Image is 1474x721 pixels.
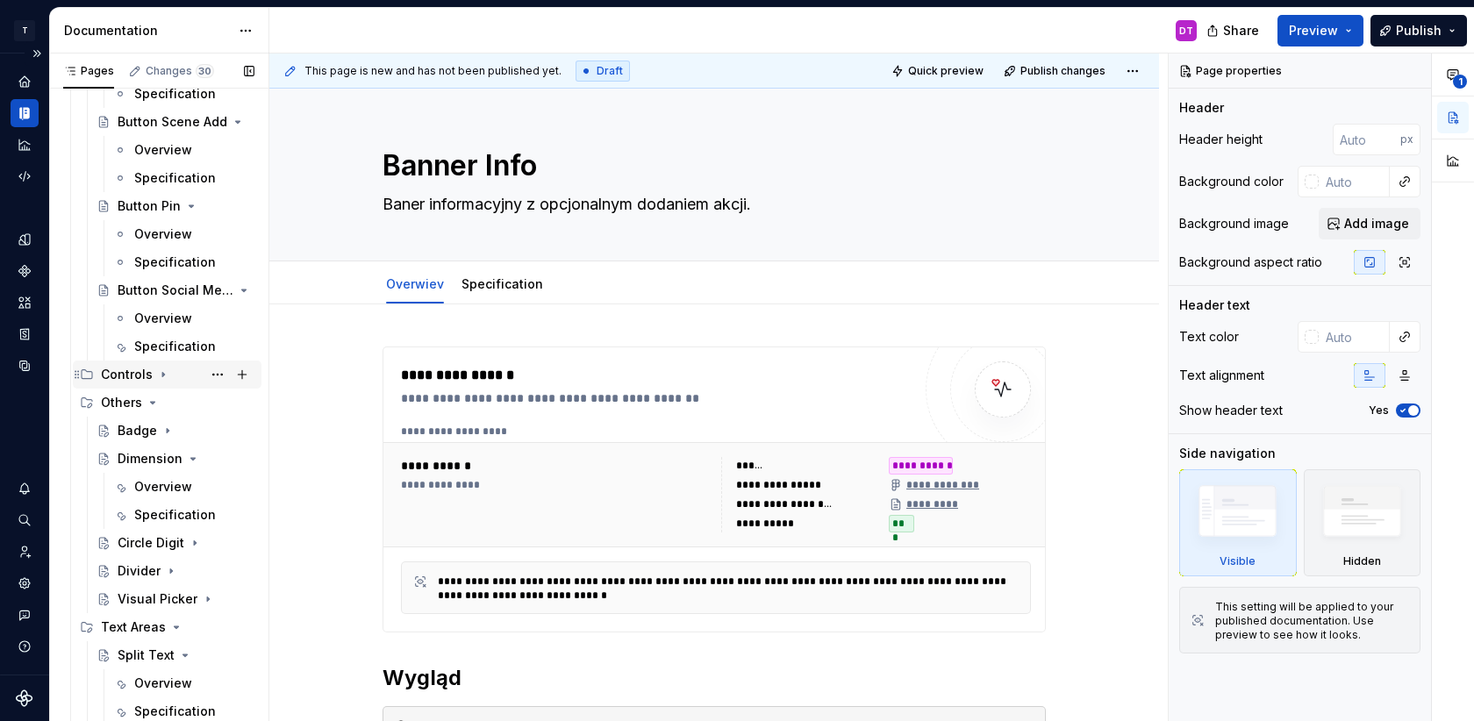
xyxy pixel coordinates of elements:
[1304,469,1421,576] div: Hidden
[11,68,39,96] a: Home
[1343,554,1381,568] div: Hidden
[134,85,216,103] div: Specification
[998,59,1113,83] button: Publish changes
[134,225,192,243] div: Overview
[134,141,192,159] div: Overview
[11,289,39,317] a: Assets
[1179,296,1250,314] div: Header text
[73,389,261,417] div: Others
[379,265,451,302] div: Overwiev
[1319,208,1420,239] button: Add image
[1396,22,1442,39] span: Publish
[1289,22,1338,39] span: Preview
[304,64,562,78] span: This page is new and has not been published yet.
[118,534,184,552] div: Circle Digit
[73,613,261,641] div: Text Areas
[11,99,39,127] a: Documentation
[1179,328,1239,346] div: Text color
[118,450,182,468] div: Dimension
[1179,445,1276,462] div: Side navigation
[11,257,39,285] a: Components
[1215,600,1409,642] div: This setting will be applied to your published documentation. Use preview to see how it looks.
[134,675,192,692] div: Overview
[106,220,261,248] a: Overview
[89,641,261,669] a: Split Text
[134,703,216,720] div: Specification
[11,601,39,629] button: Contact support
[11,538,39,566] a: Invite team
[106,80,261,108] a: Specification
[118,590,197,608] div: Visual Picker
[383,665,462,690] strong: Wygląd
[1179,173,1284,190] div: Background color
[1369,403,1389,418] label: Yes
[1179,367,1264,384] div: Text alignment
[379,190,1042,218] textarea: Baner informacyjny z opcjonalnym dodaniem akcji.
[89,557,261,585] a: Divider
[73,360,261,389] div: Controls
[118,282,233,299] div: Button Social Media
[16,689,33,707] svg: Supernova Logo
[106,164,261,192] a: Specification
[146,64,214,78] div: Changes
[1400,132,1413,146] p: px
[106,332,261,360] a: Specification
[89,529,261,557] a: Circle Digit
[118,422,157,439] div: Badge
[1020,64,1105,78] span: Publish changes
[106,501,261,529] a: Specification
[134,478,192,496] div: Overview
[11,225,39,253] a: Design tokens
[11,475,39,503] button: Notifications
[1179,402,1283,419] div: Show header text
[1453,75,1467,89] span: 1
[106,304,261,332] a: Overview
[1277,15,1363,46] button: Preview
[11,352,39,380] a: Data sources
[1319,166,1390,197] input: Auto
[63,64,114,78] div: Pages
[101,366,153,383] div: Controls
[118,113,227,131] div: Button Scene Add
[11,320,39,348] a: Storybook stories
[1223,22,1259,39] span: Share
[11,506,39,534] button: Search ⌘K
[4,11,46,49] button: T
[89,192,261,220] a: Button Pin
[89,445,261,473] a: Dimension
[1179,469,1297,576] div: Visible
[89,585,261,613] a: Visual Picker
[11,131,39,159] a: Analytics
[1179,215,1289,232] div: Background image
[386,276,444,291] a: Overwiev
[196,64,214,78] span: 30
[1179,24,1193,38] div: DT
[134,338,216,355] div: Specification
[101,618,166,636] div: Text Areas
[118,197,181,215] div: Button Pin
[89,108,261,136] a: Button Scene Add
[11,162,39,190] div: Code automation
[462,276,543,291] a: Specification
[1179,253,1322,271] div: Background aspect ratio
[908,64,984,78] span: Quick preview
[118,646,175,664] div: Split Text
[1370,15,1467,46] button: Publish
[134,506,216,524] div: Specification
[106,248,261,276] a: Specification
[64,22,230,39] div: Documentation
[134,310,192,327] div: Overview
[118,562,161,580] div: Divider
[25,41,49,66] button: Expand sidebar
[11,569,39,597] a: Settings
